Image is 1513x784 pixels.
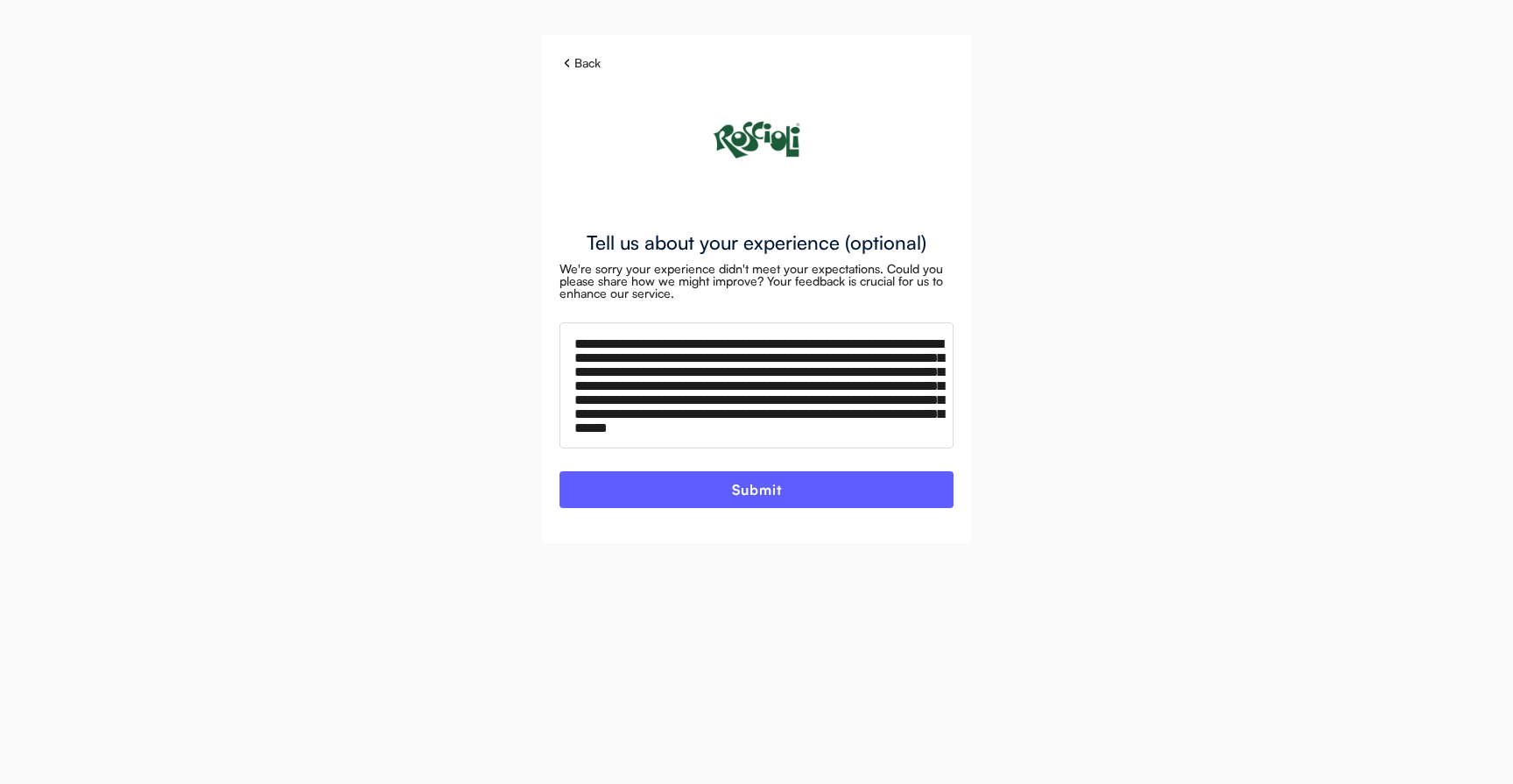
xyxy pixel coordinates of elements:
[587,233,926,252] div: Tell us about your experience (optional)
[574,57,601,69] div: Back
[559,471,954,508] button: Submit
[559,56,574,70] img: chevron-left%20%282%29.svg
[559,263,954,300] div: We're sorry your experience didn't meet your expectations. Could you please share how we might im...
[686,70,827,210] img: Roscioli%20Green%20logo%20.png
